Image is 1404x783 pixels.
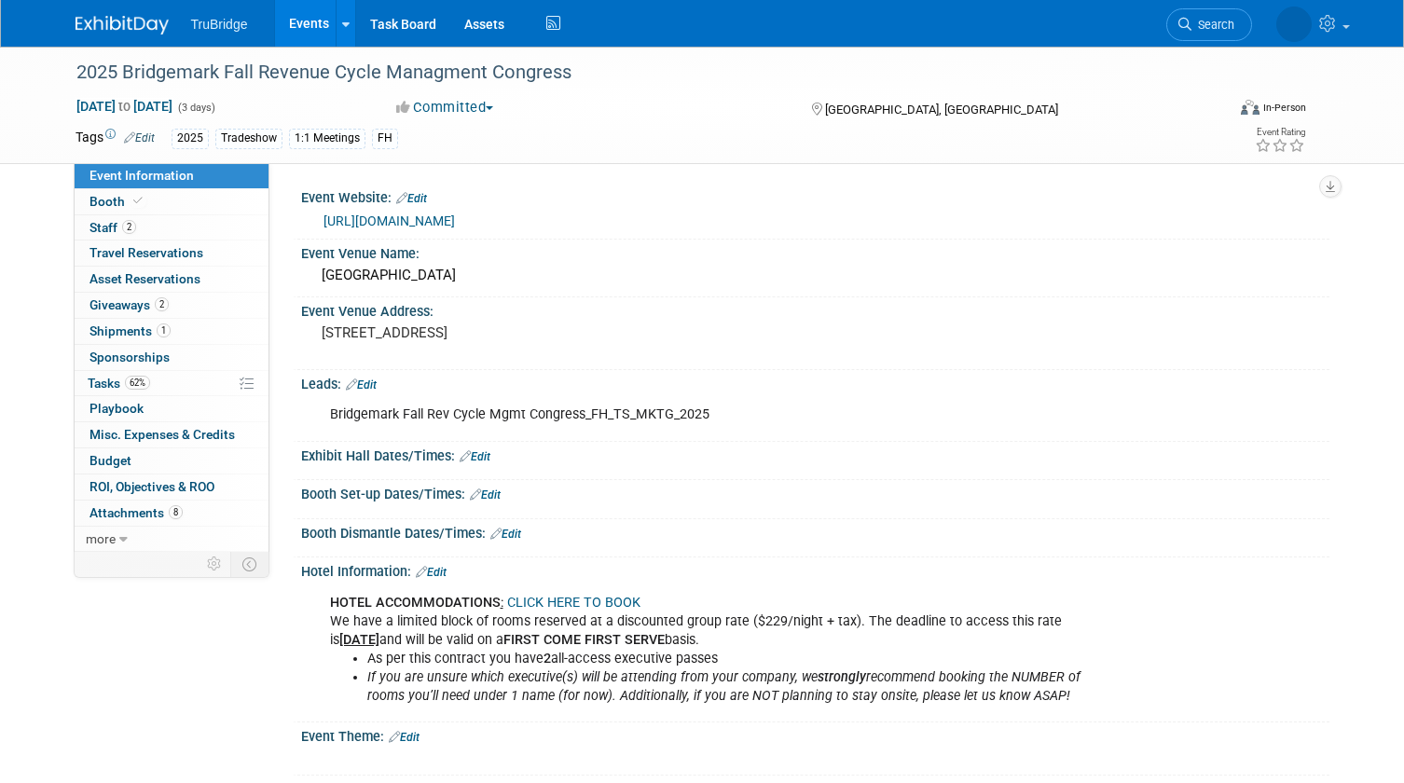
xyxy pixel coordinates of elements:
[460,450,490,463] a: Edit
[75,345,268,370] a: Sponsorships
[155,297,169,311] span: 2
[215,129,282,148] div: Tradeshow
[89,323,171,338] span: Shipments
[75,319,268,344] a: Shipments1
[89,505,183,520] span: Attachments
[825,103,1058,117] span: [GEOGRAPHIC_DATA], [GEOGRAPHIC_DATA]
[470,488,501,501] a: Edit
[75,215,268,240] a: Staff2
[1166,8,1252,41] a: Search
[75,448,268,474] a: Budget
[490,528,521,541] a: Edit
[301,184,1329,208] div: Event Website:
[501,595,503,611] u: :
[289,129,365,148] div: 1:1 Meetings
[1191,18,1234,32] span: Search
[75,474,268,500] a: ROI, Objectives & ROO
[323,213,455,228] a: [URL][DOMAIN_NAME]
[133,196,143,206] i: Booth reservation complete
[75,293,268,318] a: Giveaways2
[76,16,169,34] img: ExhibitDay
[367,650,1119,668] li: As per this contract you have all-access executive passes
[157,323,171,337] span: 1
[89,427,235,442] span: Misc. Expenses & Credits
[301,370,1329,394] div: Leads:
[301,557,1329,582] div: Hotel Information:
[396,192,427,205] a: Edit
[169,505,183,519] span: 8
[1262,101,1306,115] div: In-Person
[416,566,447,579] a: Edit
[125,376,150,390] span: 62%
[86,531,116,546] span: more
[503,632,665,648] b: FIRST COME FIRST SERVE
[301,519,1329,543] div: Booth Dismantle Dates/Times:
[75,371,268,396] a: Tasks62%
[199,552,231,576] td: Personalize Event Tab Strip
[89,350,170,364] span: Sponsorships
[339,632,379,648] u: [DATE]
[89,271,200,286] span: Asset Reservations
[89,453,131,468] span: Budget
[76,98,173,115] span: [DATE] [DATE]
[544,651,551,666] b: 2
[507,595,640,611] a: CLICK HERE TO BOOK
[230,552,268,576] td: Toggle Event Tabs
[1255,128,1305,137] div: Event Rating
[372,129,398,148] div: FH
[390,98,501,117] button: Committed
[122,220,136,234] span: 2
[301,240,1329,263] div: Event Venue Name:
[75,501,268,526] a: Attachments8
[317,396,1130,433] div: Bridgemark Fall Rev Cycle Mgmt Congress_FH_TS_MKTG_2025
[116,99,133,114] span: to
[89,220,136,235] span: Staff
[367,669,1081,704] i: If you are unsure which executive(s) will be attending from your company, we recommend booking th...
[346,378,377,391] a: Edit
[176,102,215,114] span: (3 days)
[75,267,268,292] a: Asset Reservations
[89,479,214,494] span: ROI, Objectives & ROO
[89,297,169,312] span: Giveaways
[330,595,501,611] b: HOTEL ACCOMMODATIONS
[317,584,1130,715] div: We have a limited block of rooms reserved at a discounted group rate ($229/night + tax). The dead...
[89,168,194,183] span: Event Information
[75,163,268,188] a: Event Information
[172,129,209,148] div: 2025
[301,480,1329,504] div: Booth Set-up Dates/Times:
[315,261,1315,290] div: [GEOGRAPHIC_DATA]
[301,722,1329,747] div: Event Theme:
[75,240,268,266] a: Travel Reservations
[1124,97,1306,125] div: Event Format
[89,245,203,260] span: Travel Reservations
[1241,100,1259,115] img: Format-Inperson.png
[191,17,248,32] span: TruBridge
[301,297,1329,321] div: Event Venue Address:
[89,194,146,209] span: Booth
[76,128,155,149] td: Tags
[389,731,420,744] a: Edit
[1276,7,1312,42] img: Marg Louwagie
[70,56,1202,89] div: 2025 Bridgemark Fall Revenue Cycle Managment Congress
[75,527,268,552] a: more
[75,422,268,447] a: Misc. Expenses & Credits
[124,131,155,144] a: Edit
[301,442,1329,466] div: Exhibit Hall Dates/Times:
[75,189,268,214] a: Booth
[88,376,150,391] span: Tasks
[818,669,866,685] b: strongly
[322,324,709,341] pre: [STREET_ADDRESS]
[75,396,268,421] a: Playbook
[89,401,144,416] span: Playbook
